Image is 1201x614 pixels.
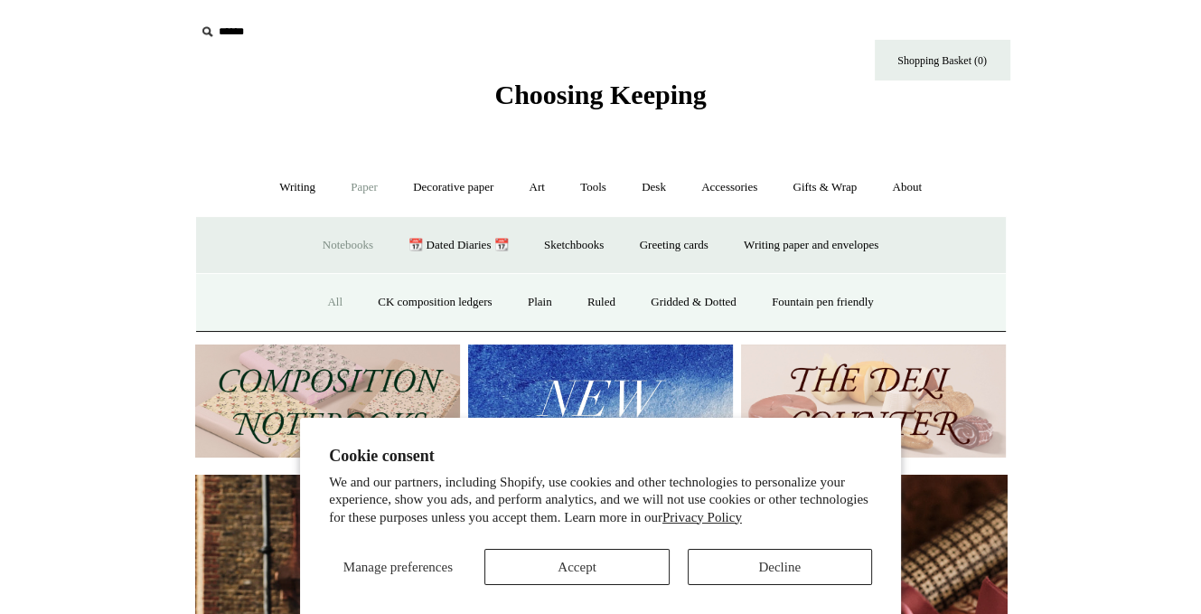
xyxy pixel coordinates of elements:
a: Gifts & Wrap [776,164,873,212]
a: Notebooks [306,222,389,269]
a: Tools [564,164,623,212]
a: CK composition ledgers [361,279,508,326]
a: Greeting cards [624,222,725,269]
img: New.jpg__PID:f73bdf93-380a-4a35-bcfe-7823039498e1 [468,345,733,458]
a: Shopping Basket (0) [875,40,1010,80]
button: Accept [484,549,669,585]
a: Sketchbooks [528,222,620,269]
a: About [876,164,938,212]
a: 📆 Dated Diaries 📆 [392,222,524,269]
a: Desk [625,164,682,212]
a: Accessories [685,164,774,212]
a: Writing paper and envelopes [727,222,895,269]
img: The Deli Counter [741,345,1006,458]
a: Ruled [571,279,632,326]
a: Writing [263,164,332,212]
a: Choosing Keeping [494,94,706,107]
span: Manage preferences [343,560,453,574]
a: Gridded & Dotted [634,279,753,326]
button: Decline [688,549,872,585]
a: Art [513,164,561,212]
a: Privacy Policy [662,510,742,524]
a: Decorative paper [397,164,510,212]
span: Choosing Keeping [494,80,706,109]
a: Plain [511,279,568,326]
h2: Cookie consent [329,447,872,466]
a: Fountain pen friendly [755,279,890,326]
p: We and our partners, including Shopify, use cookies and other technologies to personalize your ex... [329,474,872,527]
button: Manage preferences [329,549,466,585]
img: 202302 Composition ledgers.jpg__PID:69722ee6-fa44-49dd-a067-31375e5d54ec [195,345,460,458]
a: Paper [334,164,394,212]
a: All [311,279,359,326]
